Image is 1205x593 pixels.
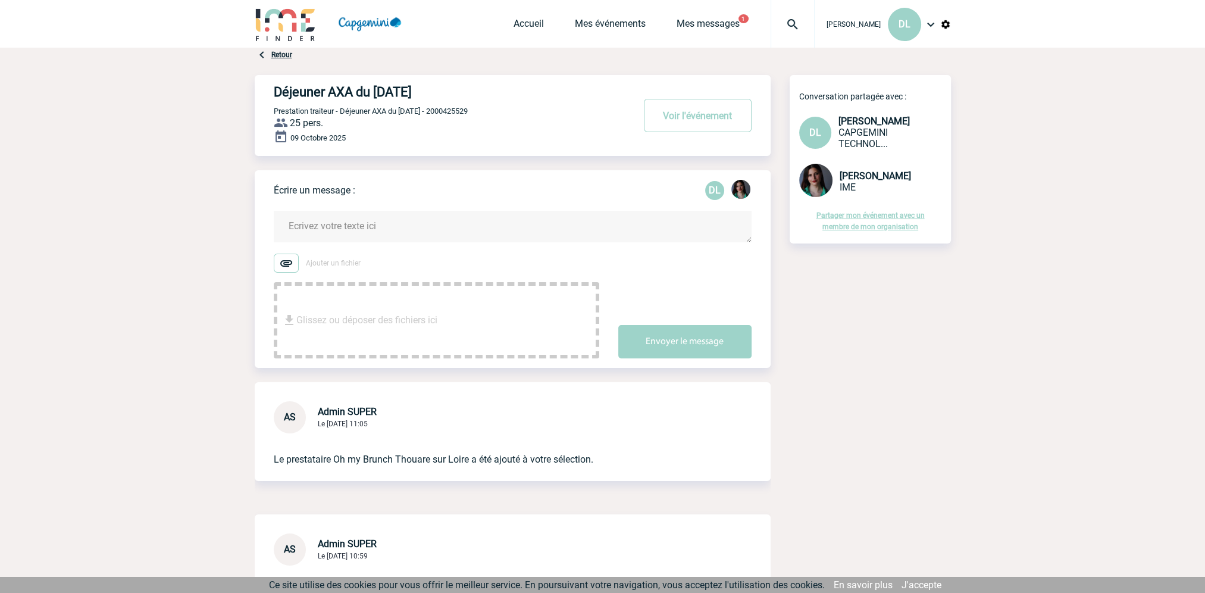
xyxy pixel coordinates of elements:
span: CAPGEMINI TECHNOLOGY SERVICES [838,127,888,149]
span: Ce site utilise des cookies pour vous offrir le meilleur service. En poursuivant votre navigation... [269,579,825,591]
h4: Déjeuner AXA du [DATE] [274,85,598,99]
a: Retour [271,51,292,59]
img: 131235-0.jpeg [799,164,832,197]
span: Prestation traiteur - Déjeuner AXA du [DATE] - 2000425529 [274,107,468,116]
span: AS [284,544,296,555]
div: Delphine LAFAGE [705,181,724,200]
span: Le [DATE] 10:59 [318,552,368,560]
span: 25 pers. [290,117,323,129]
span: [PERSON_NAME] [838,116,910,127]
span: Admin SUPER [318,406,377,417]
button: 1 [738,14,749,23]
button: Voir l'événement [644,99,752,132]
p: DL [705,181,724,200]
span: Admin SUPER [318,538,377,550]
span: DL [899,18,910,30]
span: DL [809,127,821,138]
p: Conversation partagée avec : [799,92,951,101]
img: file_download.svg [282,313,296,327]
span: AS [284,411,296,423]
a: Accueil [514,18,544,35]
span: [PERSON_NAME] [827,20,881,29]
span: IME [840,182,856,193]
img: 131235-0.jpeg [731,180,750,199]
a: Partager mon événement avec un membre de mon organisation [816,211,925,231]
span: [PERSON_NAME] [840,170,911,182]
span: Le [DATE] 11:05 [318,420,368,428]
span: 09 Octobre 2025 [290,133,346,142]
p: Le prestataire Oh my Brunch Thouare sur Loire a été ajouté à votre sélection. [274,433,718,467]
span: Glissez ou déposer des fichiers ici [296,291,437,350]
a: J'accepte [902,579,941,591]
div: Margaux KNOPF [731,180,750,201]
img: IME-Finder [255,7,317,41]
span: Ajouter un fichier [306,259,361,267]
a: Mes événements [575,18,646,35]
button: Envoyer le message [618,325,752,358]
a: Mes messages [677,18,740,35]
p: Écrire un message : [274,185,355,196]
a: En savoir plus [834,579,893,591]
